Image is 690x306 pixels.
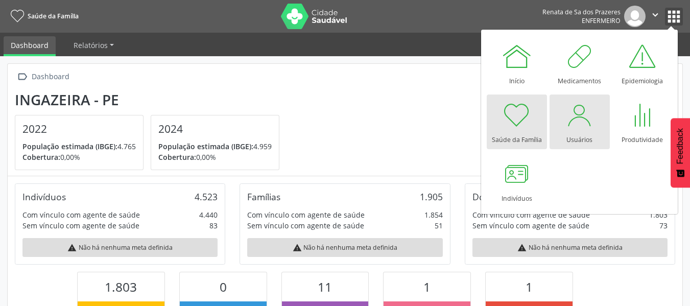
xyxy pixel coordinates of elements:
[293,243,302,252] i: warning
[30,69,71,84] div: Dashboard
[22,141,136,152] p: 4.765
[15,69,71,84] a:  Dashboard
[22,123,136,135] h4: 2022
[659,220,668,231] div: 73
[435,220,443,231] div: 51
[318,278,332,295] span: 11
[423,278,431,295] span: 1
[247,238,442,257] div: Não há nenhuma meta definida
[649,209,668,220] div: 1.803
[247,220,364,231] div: Sem vínculo com agente de saúde
[542,8,621,16] div: Renata de Sa dos Prazeres
[424,209,443,220] div: 1.854
[105,278,137,295] span: 1.803
[158,152,196,162] span: Cobertura:
[487,153,547,208] a: Indivíduos
[22,238,218,257] div: Não há nenhuma meta definida
[472,238,668,257] div: Não há nenhuma meta definida
[66,36,121,54] a: Relatórios
[199,209,218,220] div: 4.440
[487,36,547,90] a: Início
[22,152,136,162] p: 0,00%
[650,9,661,20] i: 
[158,152,272,162] p: 0,00%
[22,220,139,231] div: Sem vínculo com agente de saúde
[612,36,673,90] a: Epidemiologia
[582,16,621,25] span: Enfermeiro
[247,209,365,220] div: Com vínculo com agente de saúde
[7,8,79,25] a: Saúde da Família
[209,220,218,231] div: 83
[472,209,590,220] div: Com vínculo com agente de saúde
[15,69,30,84] i: 
[487,95,547,149] a: Saúde da Família
[612,95,673,149] a: Produtividade
[646,6,665,27] button: 
[247,191,280,202] div: Famílias
[517,243,527,252] i: warning
[158,141,272,152] p: 4.959
[526,278,533,295] span: 1
[28,12,79,20] span: Saúde da Família
[624,6,646,27] img: img
[665,8,683,26] button: apps
[15,91,287,108] div: Ingazeira - PE
[158,123,272,135] h4: 2024
[420,191,443,202] div: 1.905
[67,243,77,252] i: warning
[22,209,140,220] div: Com vínculo com agente de saúde
[22,191,66,202] div: Indivíduos
[550,36,610,90] a: Medicamentos
[671,118,690,187] button: Feedback - Mostrar pesquisa
[550,95,610,149] a: Usuários
[22,152,60,162] span: Cobertura:
[4,36,56,56] a: Dashboard
[158,142,253,151] span: População estimada (IBGE):
[472,191,515,202] div: Domicílios
[195,191,218,202] div: 4.523
[74,40,108,50] span: Relatórios
[676,128,685,164] span: Feedback
[472,220,589,231] div: Sem vínculo com agente de saúde
[22,142,117,151] span: População estimada (IBGE):
[220,278,227,295] span: 0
